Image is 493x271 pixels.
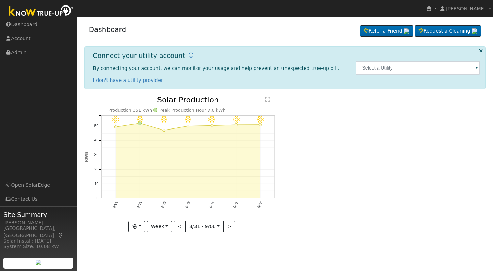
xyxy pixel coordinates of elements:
[446,6,486,11] span: [PERSON_NAME]
[235,124,237,126] circle: onclick=""
[160,201,166,209] text: 9/02
[136,201,142,209] text: 9/01
[94,124,98,128] text: 50
[356,61,480,75] input: Select a Utility
[211,124,213,127] circle: onclick=""
[84,152,89,162] text: kWh
[114,126,117,128] circle: onclick=""
[94,139,98,143] text: 40
[174,221,186,233] button: <
[147,221,172,233] button: Week
[157,96,219,104] text: Solar Production
[208,201,215,209] text: 9/04
[259,123,262,126] circle: onclick=""
[3,219,73,226] div: [PERSON_NAME]
[112,201,118,209] text: 8/31
[232,201,239,209] text: 9/05
[93,65,339,71] span: By connecting your account, we can monitor your usage and help prevent an unexpected true-up bill.
[162,129,165,132] circle: onclick=""
[256,201,263,209] text: 9/06
[93,52,185,60] h1: Connect your utility account
[94,168,98,171] text: 20
[159,108,225,113] text: Peak Production Hour 7.0 kWh
[93,77,163,83] a: I don't have a utility provider
[3,225,73,239] div: [GEOGRAPHIC_DATA], [GEOGRAPHIC_DATA]
[360,25,413,37] a: Refer a Friend
[265,97,270,102] text: 
[138,122,141,125] circle: onclick=""
[136,116,143,123] i: 9/01 - Clear
[233,116,240,123] i: 9/05 - Clear
[257,116,264,123] i: 9/06 - Clear
[58,233,64,238] a: Map
[36,260,41,265] img: retrieve
[94,182,98,186] text: 10
[472,28,477,34] img: retrieve
[3,243,73,250] div: System Size: 10.08 kW
[3,210,73,219] span: Site Summary
[208,116,215,123] i: 9/04 - Clear
[415,25,481,37] a: Request a Cleaning
[96,196,98,200] text: 0
[187,125,189,127] circle: onclick=""
[185,116,191,123] i: 9/03 - Clear
[89,25,126,34] a: Dashboard
[223,221,235,233] button: >
[185,221,224,233] button: 8/31 - 9/06
[108,108,152,113] text: Production 351 kWh
[404,28,409,34] img: retrieve
[161,116,167,123] i: 9/02 - Clear
[112,116,119,123] i: 8/31 - Clear
[94,153,98,157] text: 30
[184,201,190,209] text: 9/03
[3,237,73,245] div: Solar Install: [DATE]
[5,4,77,19] img: Know True-Up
